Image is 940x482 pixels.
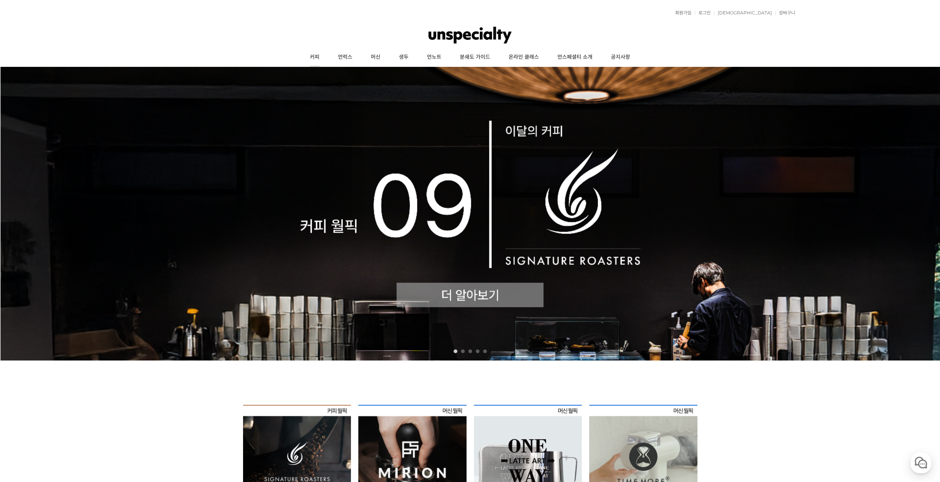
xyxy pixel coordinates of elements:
span: 설정 [114,245,123,251]
a: 언럭스 [329,48,362,66]
a: 분쇄도 가이드 [451,48,499,66]
a: 언스페셜티 소개 [548,48,602,66]
img: 언스페셜티 몰 [428,24,512,46]
a: 공지사항 [602,48,639,66]
a: 5 [483,349,487,353]
a: 4 [476,349,479,353]
a: 로그인 [695,11,711,15]
a: 온라인 클래스 [499,48,548,66]
a: 장바구니 [775,11,795,15]
a: 머신 [362,48,390,66]
a: 3 [468,349,472,353]
a: 2 [461,349,465,353]
a: 커피 [301,48,329,66]
a: 회원가입 [671,11,691,15]
a: 홈 [2,234,49,253]
a: 설정 [95,234,142,253]
span: 대화 [68,246,76,252]
a: 대화 [49,234,95,253]
a: [DEMOGRAPHIC_DATA] [714,11,772,15]
a: 1 [454,349,457,353]
a: 생두 [390,48,418,66]
a: 언노트 [418,48,451,66]
span: 홈 [23,245,28,251]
